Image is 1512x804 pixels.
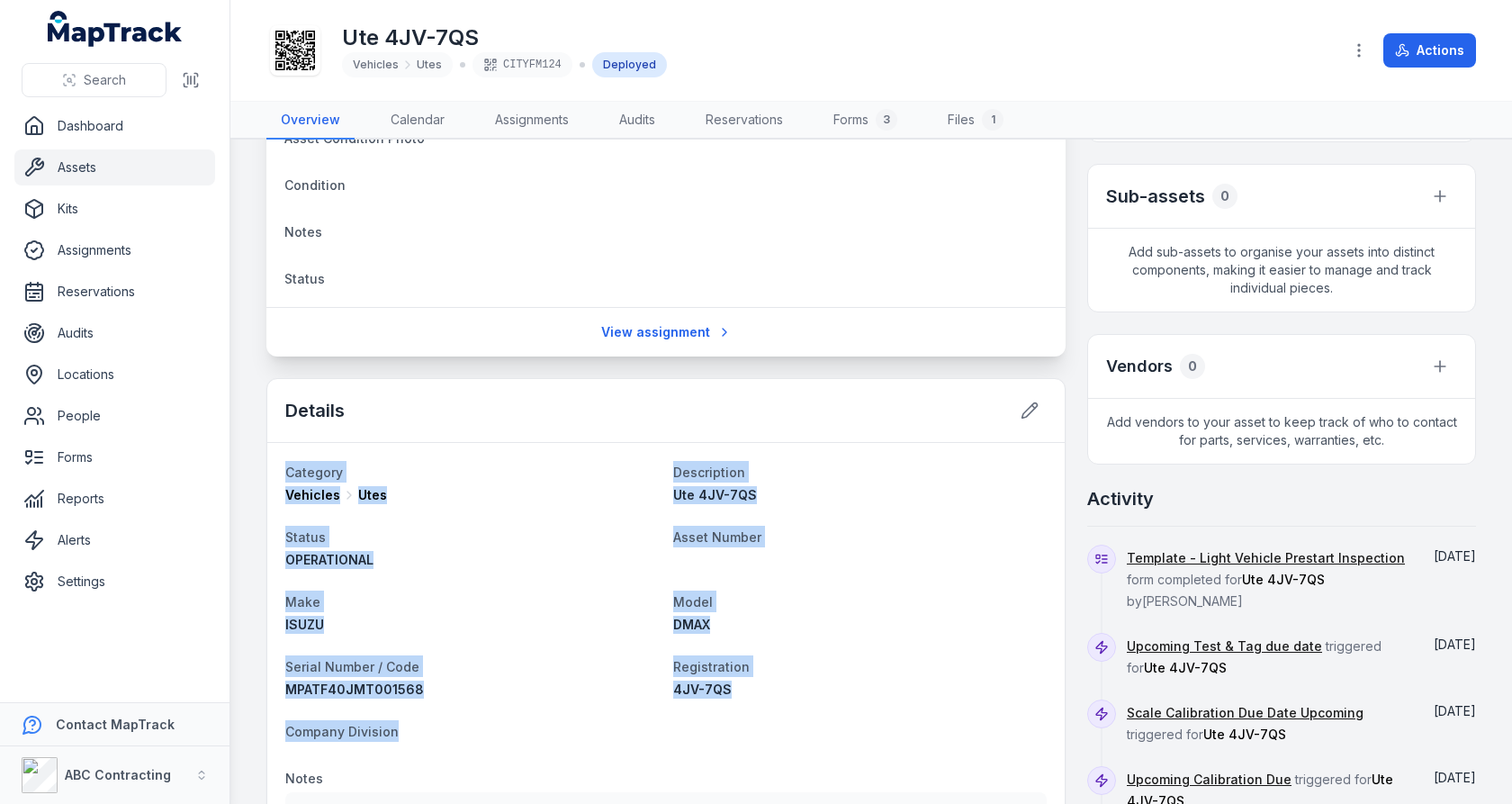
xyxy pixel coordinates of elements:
a: Forms3 [819,102,912,140]
span: [DATE] [1434,770,1476,785]
a: Assets [14,149,215,185]
h2: Details [285,398,345,423]
span: Model [673,594,713,610]
span: Serial Number / Code [285,659,419,674]
a: Assignments [481,102,583,140]
a: Calendar [376,102,459,140]
a: View assignment [589,315,743,349]
a: Alerts [14,522,215,558]
span: [DATE] [1434,703,1476,718]
span: Vehicles [285,486,340,504]
time: 29/07/2025, 11:00:00 am [1434,770,1476,785]
time: 11/08/2025, 2:30:00 pm [1434,703,1476,718]
span: Add vendors to your asset to keep track of who to contact for parts, services, warranties, etc. [1088,399,1475,464]
span: Ute 4JV-7QS [1242,572,1325,587]
a: MapTrack [48,11,183,47]
a: Locations [14,357,215,393]
a: Upcoming Test & Tag due date [1127,637,1322,655]
button: Actions [1383,33,1476,68]
span: MPATF40JMT001568 [285,682,424,697]
h2: Activity [1087,486,1154,511]
div: 3 [876,109,897,131]
time: 19/08/2025, 12:43:56 pm [1434,548,1476,564]
span: 4JV-7QS [673,682,732,697]
a: Audits [14,315,215,351]
span: Ute 4JV-7QS [1203,727,1286,742]
a: Reservations [14,274,215,310]
span: triggered for [1127,705,1363,742]
a: Kits [14,191,215,227]
span: OPERATIONAL [285,552,373,567]
div: 0 [1212,184,1237,209]
span: Ute 4JV-7QS [1144,660,1227,675]
a: Audits [605,102,670,140]
span: Make [285,594,320,610]
a: Settings [14,564,215,600]
h3: Vendors [1106,354,1173,379]
h2: Sub-assets [1106,184,1205,209]
a: Dashboard [14,108,215,144]
span: Status [284,271,325,286]
a: People [14,398,215,434]
button: Search [22,63,166,97]
span: Asset Number [673,529,761,545]
strong: Contact MapTrack [56,717,175,732]
span: [DATE] [1434,548,1476,564]
div: 1 [982,109,1003,131]
span: Vehicles [353,58,399,72]
div: Deployed [592,52,667,77]
a: Assignments [14,232,215,268]
span: Status [285,529,326,545]
span: Utes [417,58,442,72]
span: [DATE] [1434,637,1476,652]
span: ISUZU [285,617,324,632]
a: Forms [14,439,215,475]
a: Reservations [691,102,797,140]
strong: ABC Contracting [65,767,171,782]
span: Ute 4JV-7QS [673,487,757,502]
h1: Ute 4JV-7QS [342,23,667,52]
a: Upcoming Calibration Due [1127,771,1291,789]
span: Notes [284,224,322,239]
time: 12/08/2025, 10:40:00 am [1434,637,1476,652]
span: Notes [285,771,323,786]
span: Company Division [285,724,399,739]
span: Description [673,465,745,480]
a: Scale Calibration Due Date Upcoming [1127,704,1363,722]
span: form completed for by [PERSON_NAME] [1127,550,1405,609]
a: Reports [14,481,215,517]
span: Add sub-assets to organise your assets into distinct components, making it easier to manage and t... [1088,229,1475,312]
span: Search [84,71,126,89]
span: Registration [673,659,750,674]
span: Condition [284,177,346,193]
span: Utes [358,486,387,504]
span: DMAX [673,617,710,632]
div: CITYFM124 [472,52,572,77]
a: Template - Light Vehicle Prestart Inspection [1127,549,1405,567]
a: Overview [266,102,355,140]
span: Category [285,465,343,480]
div: 0 [1180,354,1205,379]
a: Files1 [933,102,1018,140]
span: triggered for [1127,638,1381,675]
